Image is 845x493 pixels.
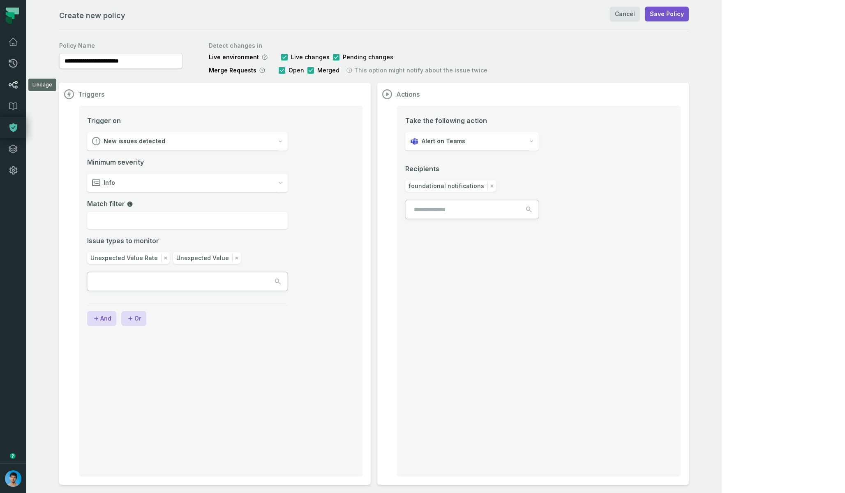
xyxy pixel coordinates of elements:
[87,200,133,208] span: Match filter
[343,53,393,61] span: Pending changes
[87,132,288,151] button: New issues detected
[78,90,104,98] h1: Triggers
[209,66,256,74] span: Merge Requests
[405,164,539,174] span: Recipients
[209,42,487,50] label: Detect changes in
[87,174,288,192] button: Info
[87,116,121,126] span: Trigger on
[422,137,465,145] span: Alert on Teams
[354,66,487,74] span: This option might notify about the issue twice
[405,116,539,126] span: Take the following action
[209,53,259,61] span: Live environment
[289,66,304,74] span: Open
[87,157,288,167] span: Minimum severity
[9,452,16,460] div: Tooltip anchor
[176,254,229,262] span: Unexpected Value
[87,311,116,326] button: And
[59,42,182,50] label: Policy Name
[396,90,420,98] h1: Actions
[59,10,125,21] h1: Create new policy
[87,212,288,229] input: Match filter field
[5,470,21,487] img: avatar of Omri Ildis
[28,79,56,91] div: Lineage
[610,7,640,21] a: Cancel
[409,182,484,190] span: foundational notifications
[645,7,689,21] button: Save Policy
[104,179,115,187] span: Info
[291,53,330,61] span: Live changes
[405,132,539,151] button: Alert on Teams
[317,66,339,74] span: Merged
[87,236,159,246] span: Issue types to monitor
[104,137,165,145] span: New issues detected
[87,199,288,209] label: Match filter field
[90,254,158,262] span: Unexpected Value Rate
[121,311,146,326] button: Or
